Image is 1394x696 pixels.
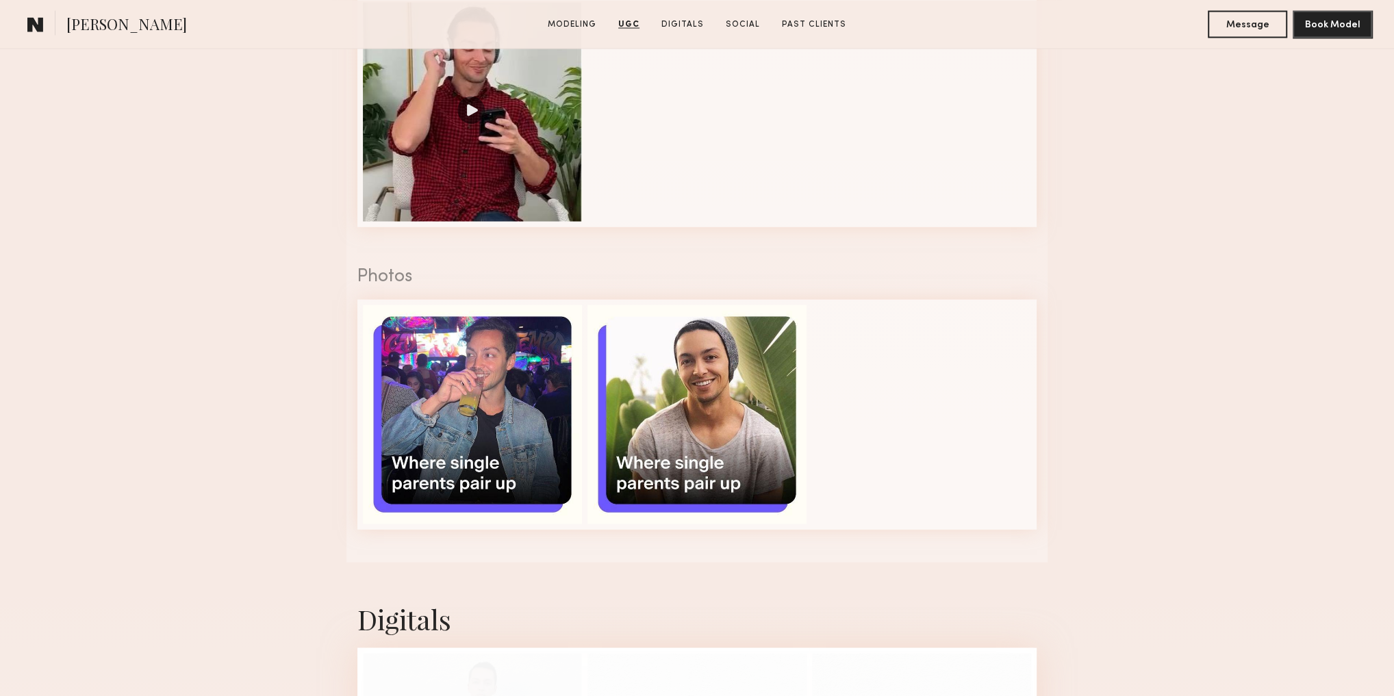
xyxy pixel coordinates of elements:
a: Modeling [542,18,602,31]
div: Photos [357,268,1037,285]
a: Past Clients [776,18,852,31]
button: Book Model [1293,10,1372,38]
span: [PERSON_NAME] [66,14,187,38]
a: Digitals [656,18,709,31]
button: Message [1208,10,1287,38]
div: Digitals [357,600,1037,636]
a: Social [720,18,765,31]
a: Book Model [1293,18,1372,29]
a: UGC [613,18,645,31]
